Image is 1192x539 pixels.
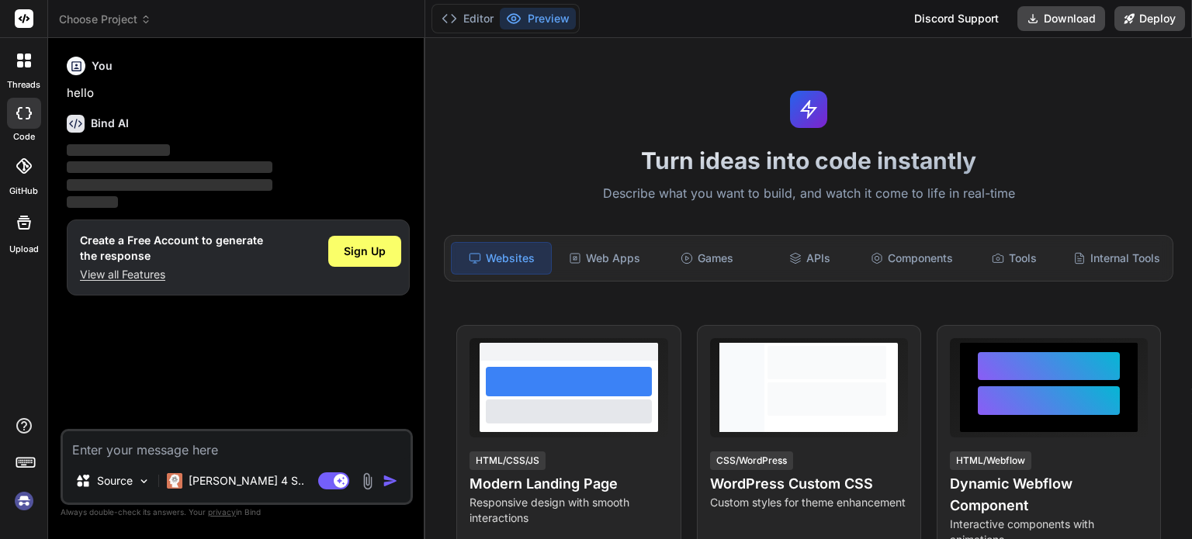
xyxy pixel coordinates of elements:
[470,495,667,526] p: Responsive design with smooth interactions
[61,505,413,520] p: Always double-check its answers. Your in Bind
[359,472,376,490] img: attachment
[59,12,151,27] span: Choose Project
[167,473,182,489] img: Claude 4 Sonnet
[435,184,1183,204] p: Describe what you want to build, and watch it come to life in real-time
[435,8,500,29] button: Editor
[67,144,170,156] span: ‌
[710,495,908,510] p: Custom styles for theme enhancement
[435,147,1183,174] h1: Turn ideas into code instantly
[13,130,35,143] label: code
[208,507,236,517] span: privacy
[92,58,113,74] h6: You
[67,85,410,102] p: hello
[555,242,654,275] div: Web Apps
[905,6,1008,31] div: Discord Support
[451,242,552,275] div: Websites
[344,244,386,259] span: Sign Up
[137,475,151,488] img: Pick Models
[9,185,38,198] label: GitHub
[80,233,263,264] h1: Create a Free Account to generate the response
[9,243,39,256] label: Upload
[1067,242,1166,275] div: Internal Tools
[657,242,757,275] div: Games
[97,473,133,489] p: Source
[80,267,263,282] p: View all Features
[189,473,304,489] p: [PERSON_NAME] 4 S..
[11,488,37,514] img: signin
[91,116,129,131] h6: Bind AI
[1114,6,1185,31] button: Deploy
[710,473,908,495] h4: WordPress Custom CSS
[470,473,667,495] h4: Modern Landing Page
[950,473,1148,517] h4: Dynamic Webflow Component
[383,473,398,489] img: icon
[950,451,1031,470] div: HTML/Webflow
[862,242,962,275] div: Components
[67,161,272,173] span: ‌
[470,451,546,470] div: HTML/CSS/JS
[1017,6,1105,31] button: Download
[965,242,1064,275] div: Tools
[7,78,40,92] label: threads
[67,196,118,208] span: ‌
[500,8,576,29] button: Preview
[760,242,859,275] div: APIs
[67,179,272,191] span: ‌
[710,451,793,470] div: CSS/WordPress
